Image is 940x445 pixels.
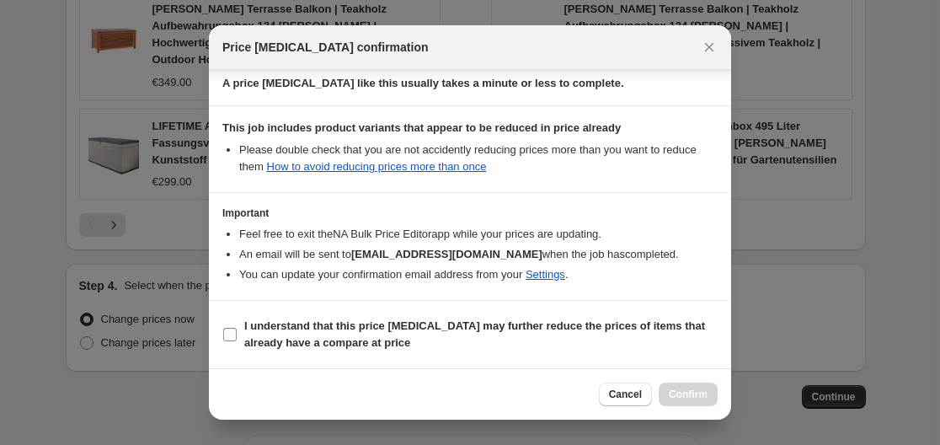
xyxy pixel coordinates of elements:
[239,246,718,263] li: An email will be sent to when the job has completed .
[697,35,721,59] button: Close
[222,77,624,89] b: A price [MEDICAL_DATA] like this usually takes a minute or less to complete.
[239,142,718,175] li: Please double check that you are not accidently reducing prices more than you want to reduce them
[599,383,652,406] button: Cancel
[222,39,429,56] span: Price [MEDICAL_DATA] confirmation
[526,268,565,281] a: Settings
[239,266,718,283] li: You can update your confirmation email address from your .
[351,248,542,260] b: [EMAIL_ADDRESS][DOMAIN_NAME]
[239,226,718,243] li: Feel free to exit the NA Bulk Price Editor app while your prices are updating.
[222,121,621,134] b: This job includes product variants that appear to be reduced in price already
[609,388,642,401] span: Cancel
[267,160,487,173] a: How to avoid reducing prices more than once
[222,206,718,220] h3: Important
[244,319,705,349] b: I understand that this price [MEDICAL_DATA] may further reduce the prices of items that already h...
